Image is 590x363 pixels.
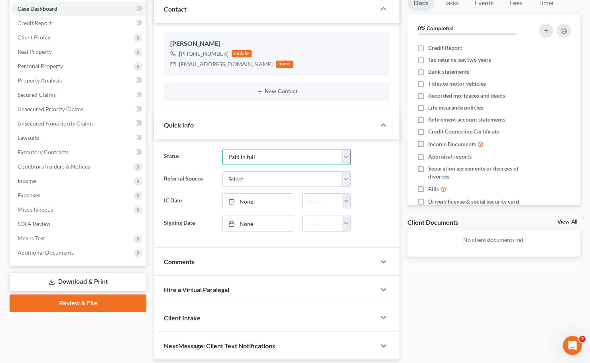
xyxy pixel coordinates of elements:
span: Drivers license & social security card [428,198,519,206]
span: Retirement account statements [428,116,505,124]
label: IC Date [160,193,218,209]
span: Secured Claims [18,91,56,98]
div: [PERSON_NAME] [170,39,383,49]
a: None [223,194,294,209]
a: Review & File [10,294,146,312]
div: mobile [232,50,252,57]
span: Codebtors Insiders & Notices [18,163,90,170]
input: -- : -- [303,194,342,209]
span: Miscellaneous [18,206,53,213]
a: View All [557,219,577,225]
span: 2 [579,336,586,342]
label: Status [160,149,218,165]
iframe: Intercom live chat [563,336,582,355]
div: [EMAIL_ADDRESS][DOMAIN_NAME] [179,60,273,68]
a: None [223,216,294,231]
span: Bank statements [428,68,469,76]
span: Client Profile [18,34,51,41]
span: Client Intake [164,314,201,322]
span: Titles to motor vehicles [428,80,486,88]
input: -- : -- [303,216,342,231]
span: Credit Report [18,20,52,26]
a: SOFA Review [11,217,146,231]
span: Credit Report [428,44,462,52]
strong: 0% Completed [418,25,454,31]
span: Expenses [18,192,40,198]
span: Tax returns last two years [428,56,491,64]
span: Quick Info [164,121,194,129]
span: Contact [164,5,187,13]
span: Property Analysis [18,77,62,84]
a: Download & Print [10,273,146,291]
span: Personal Property [18,63,63,69]
div: home [276,61,293,68]
a: Secured Claims [11,88,146,102]
p: No client documents yet. [414,236,574,244]
a: Unsecured Priority Claims [11,102,146,116]
span: Means Test [18,235,45,241]
span: Comments [164,258,195,265]
a: Executory Contracts [11,145,146,159]
label: Signing Date [160,216,218,232]
span: Income Documents [428,140,476,148]
span: Executory Contracts [18,149,69,155]
span: Additional Documents [18,249,74,256]
span: Recorded mortgages and deeds [428,92,505,100]
span: Unsecured Priority Claims [18,106,83,112]
span: Credit Counseling Certificate [428,128,500,135]
span: Case Dashboard [18,5,57,12]
a: Unsecured Nonpriority Claims [11,116,146,131]
a: Case Dashboard [11,2,146,16]
span: Separation agreements or decrees of divorces [428,165,530,181]
div: [PHONE_NUMBER] [179,50,228,58]
div: Client Documents [407,218,458,226]
a: Credit Report [11,16,146,30]
label: Referral Source [160,171,218,187]
span: NextMessage: Client Text Notifications [164,342,275,349]
span: SOFA Review [18,220,51,227]
span: Real Property [18,48,52,55]
button: New Contact [170,88,383,95]
span: Life insurance policies [428,104,483,112]
span: Appraisal reports [428,153,472,161]
span: Hire a Virtual Paralegal [164,286,229,293]
span: Lawsuits [18,134,39,141]
a: Property Analysis [11,73,146,88]
span: Unsecured Nonpriority Claims [18,120,94,127]
span: Bills [428,185,439,193]
a: Lawsuits [11,131,146,145]
span: Income [18,177,36,184]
